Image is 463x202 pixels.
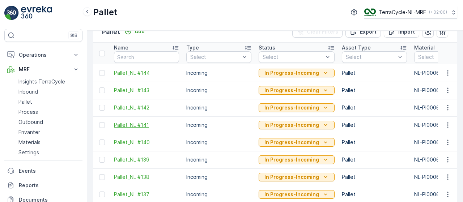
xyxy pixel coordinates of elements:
[263,53,323,61] p: Select
[379,9,426,16] p: TerraCycle-NL-MRF
[264,121,319,129] p: In Progress-Incoming
[16,77,82,87] a: Insights TerraCycle
[384,26,419,38] button: Import
[264,156,319,163] p: In Progress-Incoming
[19,182,80,189] p: Reports
[429,9,447,15] p: ( +02:00 )
[338,151,411,168] td: Pallet
[102,27,120,37] p: Pallet
[4,62,82,77] button: MRF
[18,139,41,146] p: Materials
[364,6,457,19] button: TerraCycle-NL-MRF(+02:00)
[183,116,255,134] td: Incoming
[16,147,82,158] a: Settings
[259,190,335,199] button: In Progress-Incoming
[18,108,38,116] p: Process
[183,151,255,168] td: Incoming
[360,28,377,35] p: Export
[18,119,43,126] p: Outbound
[114,44,128,51] p: Name
[259,44,275,51] p: Status
[338,116,411,134] td: Pallet
[259,69,335,77] button: In Progress-Incoming
[99,70,105,76] div: Toggle Row Selected
[183,64,255,82] td: Incoming
[292,26,343,38] button: Clear Filters
[122,27,148,36] button: Add
[342,44,371,51] p: Asset Type
[264,104,319,111] p: In Progress-Incoming
[16,107,82,117] a: Process
[16,117,82,127] a: Outbound
[264,191,319,198] p: In Progress-Incoming
[259,121,335,129] button: In Progress-Incoming
[16,97,82,107] a: Pallet
[183,168,255,186] td: Incoming
[99,192,105,197] div: Toggle Row Selected
[338,134,411,151] td: Pallet
[21,6,52,20] img: logo_light-DOdMpM7g.png
[4,178,82,193] a: Reports
[114,121,179,129] a: Pallet_NL #141
[346,53,396,61] p: Select
[18,129,40,136] p: Envanter
[18,78,65,85] p: Insights TerraCycle
[259,173,335,181] button: In Progress-Incoming
[259,138,335,147] button: In Progress-Incoming
[114,69,179,77] a: Pallet_NL #144
[114,173,179,181] a: Pallet_NL #138
[114,87,179,94] a: Pallet_NL #143
[338,99,411,116] td: Pallet
[264,139,319,146] p: In Progress-Incoming
[264,87,319,94] p: In Progress-Incoming
[19,167,80,175] p: Events
[264,173,319,181] p: In Progress-Incoming
[190,53,240,61] p: Select
[114,51,179,63] input: Search
[186,44,199,51] p: Type
[345,26,381,38] button: Export
[183,82,255,99] td: Incoming
[135,28,145,35] p: Add
[338,64,411,82] td: Pallet
[264,69,319,77] p: In Progress-Incoming
[259,155,335,164] button: In Progress-Incoming
[18,149,39,156] p: Settings
[19,66,68,73] p: MRF
[183,99,255,116] td: Incoming
[99,157,105,163] div: Toggle Row Selected
[114,104,179,111] a: Pallet_NL #142
[259,86,335,95] button: In Progress-Incoming
[99,139,105,145] div: Toggle Row Selected
[4,6,19,20] img: logo
[338,82,411,99] td: Pallet
[307,28,338,35] p: Clear Filters
[16,137,82,147] a: Materials
[398,28,415,35] p: Import
[18,98,32,106] p: Pallet
[183,134,255,151] td: Incoming
[16,127,82,137] a: Envanter
[4,48,82,62] button: Operations
[93,7,118,18] p: Pallet
[414,44,435,51] p: Material
[16,87,82,97] a: Inbound
[70,33,77,38] p: ⌘B
[114,139,179,146] a: Pallet_NL #140
[114,191,179,198] a: Pallet_NL #137
[99,105,105,111] div: Toggle Row Selected
[114,156,179,163] a: Pallet_NL #139
[99,174,105,180] div: Toggle Row Selected
[4,164,82,178] a: Events
[18,88,38,95] p: Inbound
[338,168,411,186] td: Pallet
[364,8,376,16] img: TC_v739CUj.png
